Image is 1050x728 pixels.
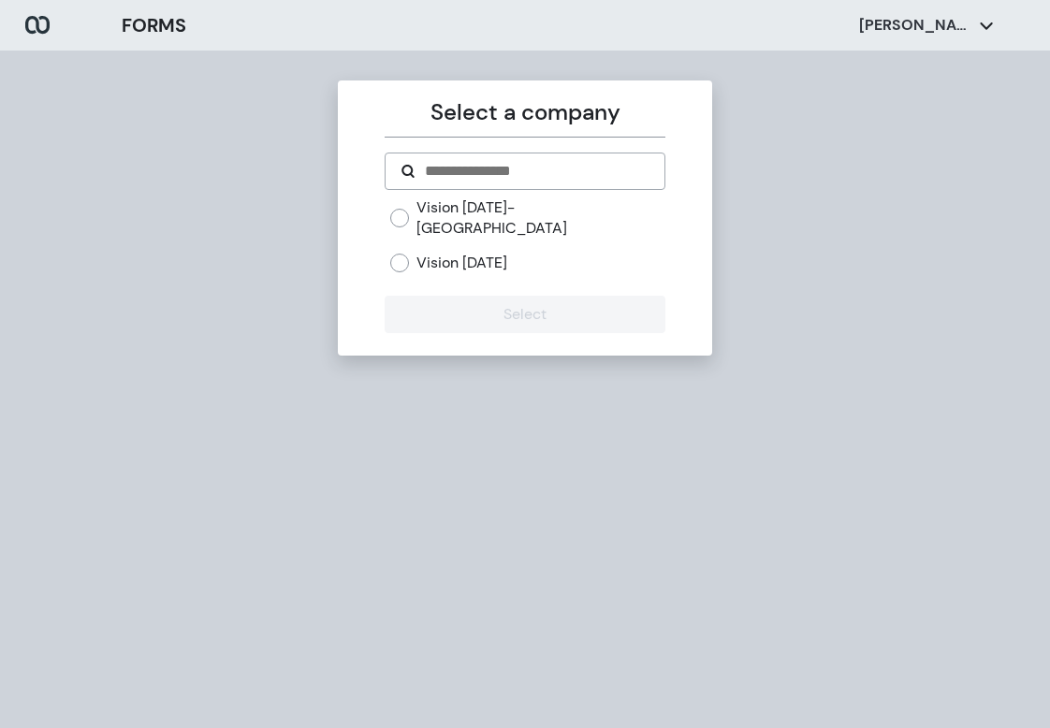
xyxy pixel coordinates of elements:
[423,160,649,182] input: Search
[416,253,507,273] label: Vision [DATE]
[122,11,186,39] h3: FORMS
[859,15,971,36] p: [PERSON_NAME]
[385,95,664,129] p: Select a company
[385,296,664,333] button: Select
[416,197,664,238] label: Vision [DATE]- [GEOGRAPHIC_DATA]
